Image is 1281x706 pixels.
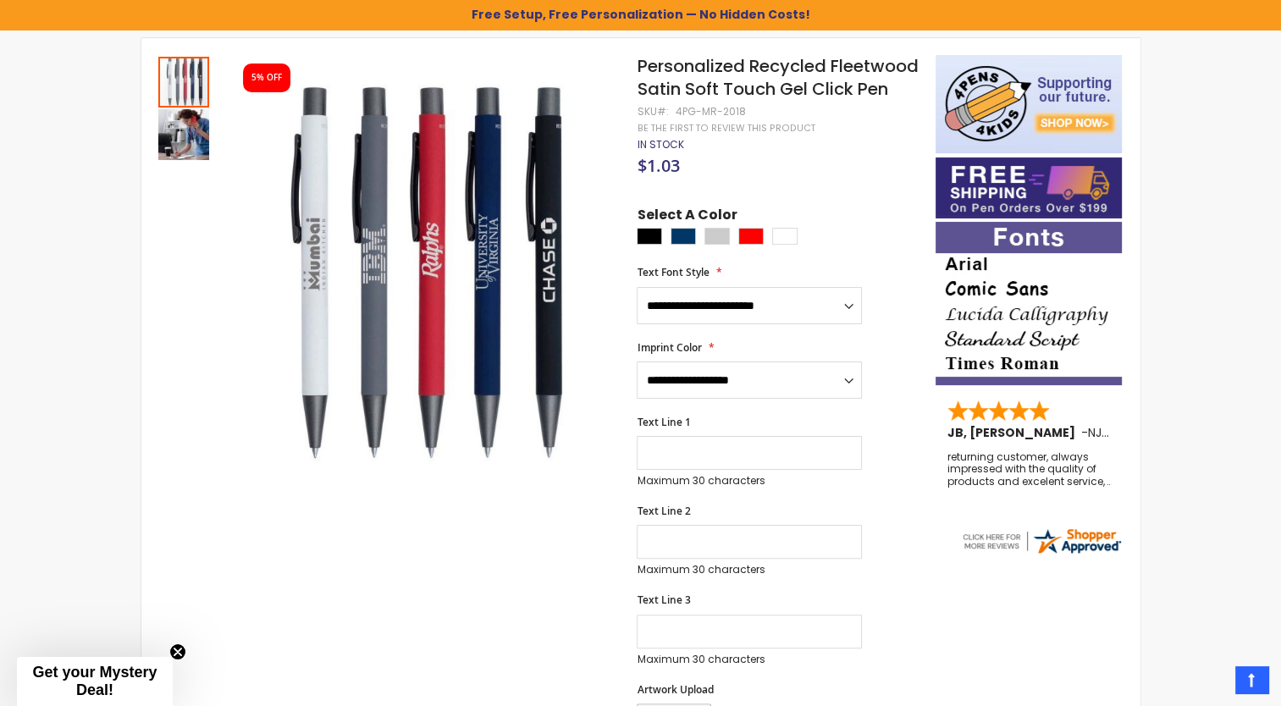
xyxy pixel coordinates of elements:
div: Availability [637,138,683,152]
p: Maximum 30 characters [637,474,862,488]
div: Get your Mystery Deal!Close teaser [17,657,173,706]
div: 4PG-MR-2018 [675,105,745,119]
p: Maximum 30 characters [637,653,862,666]
span: Text Font Style [637,265,709,279]
div: Black [637,228,662,245]
span: In stock [637,137,683,152]
a: Be the first to review this product [637,122,814,135]
span: JB, [PERSON_NAME] [947,424,1081,441]
span: Select A Color [637,206,737,229]
span: $1.03 [637,154,679,177]
span: Text Line 3 [637,593,690,607]
button: Close teaser [169,643,186,660]
a: 4pens.com certificate URL [960,545,1123,560]
span: - , [1081,424,1229,441]
img: font-personalization-examples [936,222,1122,385]
div: Grey Light [704,228,730,245]
p: Maximum 30 characters [637,563,862,576]
div: White [772,228,798,245]
span: Imprint Color [637,340,701,355]
span: Text Line 1 [637,415,690,429]
div: Navy Blue [671,228,696,245]
img: 4pens 4 kids [936,55,1122,153]
div: Personalized Recycled Fleetwood Satin Soft Touch Gel Click Pen [158,55,211,108]
span: Text Line 2 [637,504,690,518]
span: NJ [1088,424,1109,441]
img: Personalized Recycled Fleetwood Satin Soft Touch Gel Click Pen [227,80,614,466]
strong: SKU [637,104,668,119]
div: returning customer, always impressed with the quality of products and excelent service, will retu... [947,451,1112,488]
span: Personalized Recycled Fleetwood Satin Soft Touch Gel Click Pen [637,54,918,101]
div: Personalized Recycled Fleetwood Satin Soft Touch Gel Click Pen [158,108,209,160]
img: Free shipping on orders over $199 [936,157,1122,218]
div: 5% OFF [251,72,282,84]
div: Red [738,228,764,245]
span: Artwork Upload [637,682,713,697]
img: 4pens.com widget logo [960,526,1123,556]
img: Personalized Recycled Fleetwood Satin Soft Touch Gel Click Pen [158,109,209,160]
span: Get your Mystery Deal! [32,664,157,698]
